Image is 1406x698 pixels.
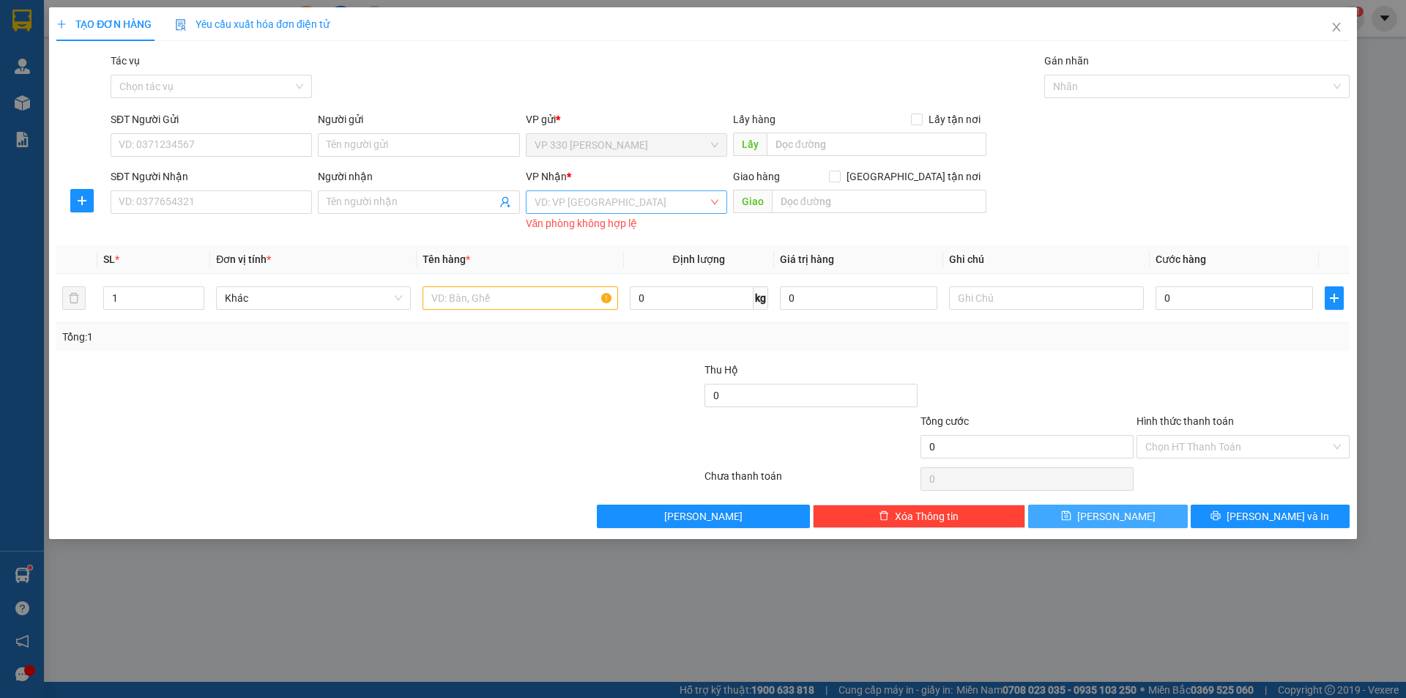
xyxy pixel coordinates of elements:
span: Lấy hàng [733,114,775,125]
button: deleteXóa Thông tin [813,505,1026,528]
span: [PERSON_NAME] [664,508,743,524]
span: VP 330 Lê Duẫn [535,134,718,156]
span: Đơn vị tính [216,253,271,265]
input: Dọc đường [772,190,986,213]
span: Định lượng [673,253,725,265]
div: Người gửi [318,111,519,127]
span: Lấy tận nơi [923,111,986,127]
span: kg [754,286,768,310]
span: plus [1325,292,1343,304]
div: SĐT Người Nhận [111,168,312,185]
span: Tên hàng [423,253,470,265]
span: save [1061,510,1071,522]
button: save[PERSON_NAME] [1028,505,1187,528]
input: 0 [780,286,937,310]
span: [PERSON_NAME] và In [1227,508,1329,524]
span: Giá trị hàng [780,253,834,265]
div: SĐT Người Gửi [111,111,312,127]
span: SL [103,253,115,265]
span: Cước hàng [1156,253,1206,265]
input: Ghi Chú [949,286,1144,310]
button: plus [1325,286,1344,310]
span: Xóa Thông tin [895,508,959,524]
span: plus [56,19,67,29]
span: Khác [225,287,402,309]
div: Người nhận [318,168,519,185]
button: Close [1316,7,1357,48]
span: Tổng cước [920,415,969,427]
span: [PERSON_NAME] [1077,508,1156,524]
span: delete [879,510,889,522]
button: [PERSON_NAME] [597,505,810,528]
input: VD: Bàn, Ghế [423,286,617,310]
span: plus [71,195,93,207]
label: Gán nhãn [1044,55,1089,67]
span: [GEOGRAPHIC_DATA] tận nơi [841,168,986,185]
div: Văn phòng không hợp lệ [526,215,727,232]
span: close [1331,21,1342,33]
label: Hình thức thanh toán [1137,415,1234,427]
button: printer[PERSON_NAME] và In [1191,505,1350,528]
span: Yêu cầu xuất hóa đơn điện tử [175,18,330,30]
span: Lấy [733,133,767,156]
div: Tổng: 1 [62,329,543,345]
span: VP Nhận [526,171,567,182]
label: Tác vụ [111,55,140,67]
span: Thu Hộ [704,364,738,376]
span: Giao [733,190,772,213]
span: TẠO ĐƠN HÀNG [56,18,152,30]
span: Giao hàng [733,171,780,182]
img: icon [175,19,187,31]
span: user-add [499,196,511,208]
button: plus [70,189,94,212]
button: delete [62,286,86,310]
input: Dọc đường [767,133,986,156]
th: Ghi chú [943,245,1150,274]
span: printer [1210,510,1221,522]
div: VP gửi [526,111,727,127]
div: Chưa thanh toán [703,468,919,494]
